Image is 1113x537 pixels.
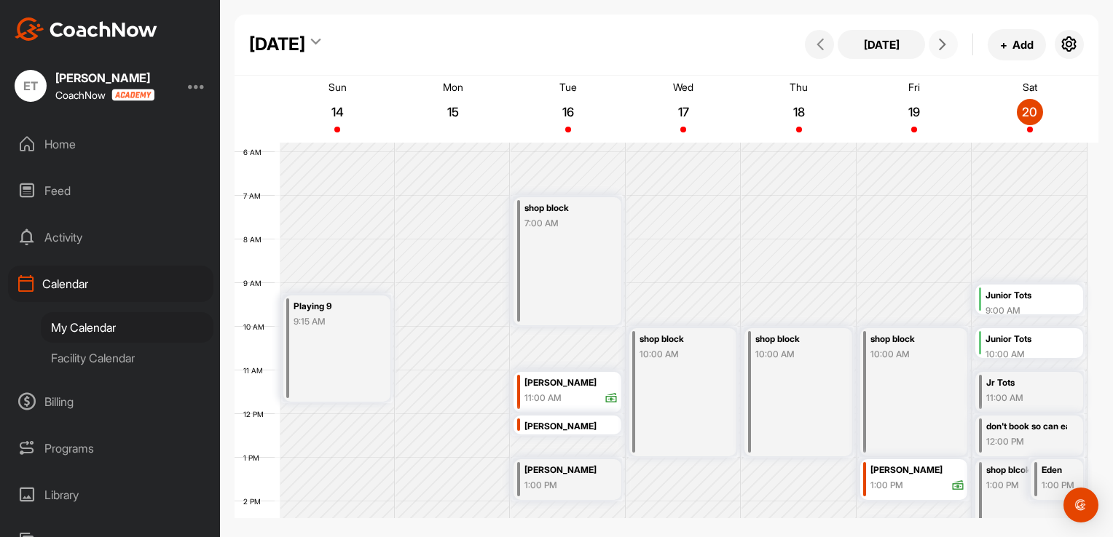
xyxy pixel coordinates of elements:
[640,331,720,348] div: shop block
[838,30,925,59] button: [DATE]
[8,266,213,302] div: Calendar
[443,81,463,93] p: Mon
[986,287,1079,304] div: Junior Tots
[111,89,154,101] img: CoachNow acadmey
[986,348,1079,361] div: 10:00 AM
[524,375,618,391] div: [PERSON_NAME]
[294,315,374,328] div: 9:15 AM
[870,331,951,348] div: shop block
[870,462,964,479] div: [PERSON_NAME]
[640,348,720,361] div: 10:00 AM
[870,348,951,361] div: 10:00 AM
[673,81,693,93] p: Wed
[755,331,836,348] div: shop block
[1042,462,1078,479] div: Eden
[55,72,154,84] div: [PERSON_NAME]
[524,200,605,217] div: shop block
[986,435,1067,448] div: 12:00 PM
[15,17,157,41] img: CoachNow
[870,479,903,492] div: 1:00 PM
[235,410,278,418] div: 12 PM
[555,105,581,119] p: 16
[559,81,577,93] p: Tue
[8,430,213,466] div: Programs
[41,312,213,343] div: My Calendar
[294,298,374,315] div: Playing 9
[8,477,213,513] div: Library
[986,391,1067,405] div: 11:00 AM
[524,418,618,435] div: [PERSON_NAME]
[235,366,278,375] div: 11 AM
[986,304,1079,317] div: 9:00 AM
[41,343,213,373] div: Facility Calendar
[988,29,1046,60] button: +Add
[1017,105,1043,119] p: 20
[524,391,562,405] div: 11:00 AM
[986,479,1067,492] div: 1:00 PM
[440,105,466,119] p: 15
[511,76,626,143] a: September 16, 2025
[1023,81,1037,93] p: Sat
[786,105,812,119] p: 18
[329,81,347,93] p: Sun
[235,148,276,156] div: 6 AM
[1063,488,1098,522] div: Open Intercom Messenger
[908,81,920,93] p: Fri
[986,375,1067,391] div: Jr Tots
[8,172,213,209] div: Feed
[249,31,305,57] div: [DATE]
[986,331,1079,348] div: Junior Tots
[8,126,213,162] div: Home
[235,322,279,331] div: 10 AM
[1042,479,1078,492] div: 1:00 PM
[235,191,275,200] div: 7 AM
[1000,37,1007,52] span: +
[8,219,213,255] div: Activity
[280,76,395,143] a: September 14, 2025
[790,81,808,93] p: Thu
[235,453,274,462] div: 1 PM
[55,89,154,101] div: CoachNow
[626,76,741,143] a: September 17, 2025
[235,235,276,244] div: 8 AM
[524,217,605,230] div: 7:00 AM
[901,105,927,119] p: 19
[986,418,1067,435] div: don't book so can eat lunch
[324,105,350,119] p: 14
[15,70,47,102] div: ET
[755,348,836,361] div: 10:00 AM
[986,462,1067,479] div: shop blcok
[235,279,276,287] div: 9 AM
[235,497,275,506] div: 2 PM
[972,76,1088,143] a: September 20, 2025
[742,76,857,143] a: September 18, 2025
[670,105,696,119] p: 17
[857,76,972,143] a: September 19, 2025
[8,383,213,420] div: Billing
[524,479,605,492] div: 1:00 PM
[524,462,605,479] div: [PERSON_NAME]
[395,76,510,143] a: September 15, 2025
